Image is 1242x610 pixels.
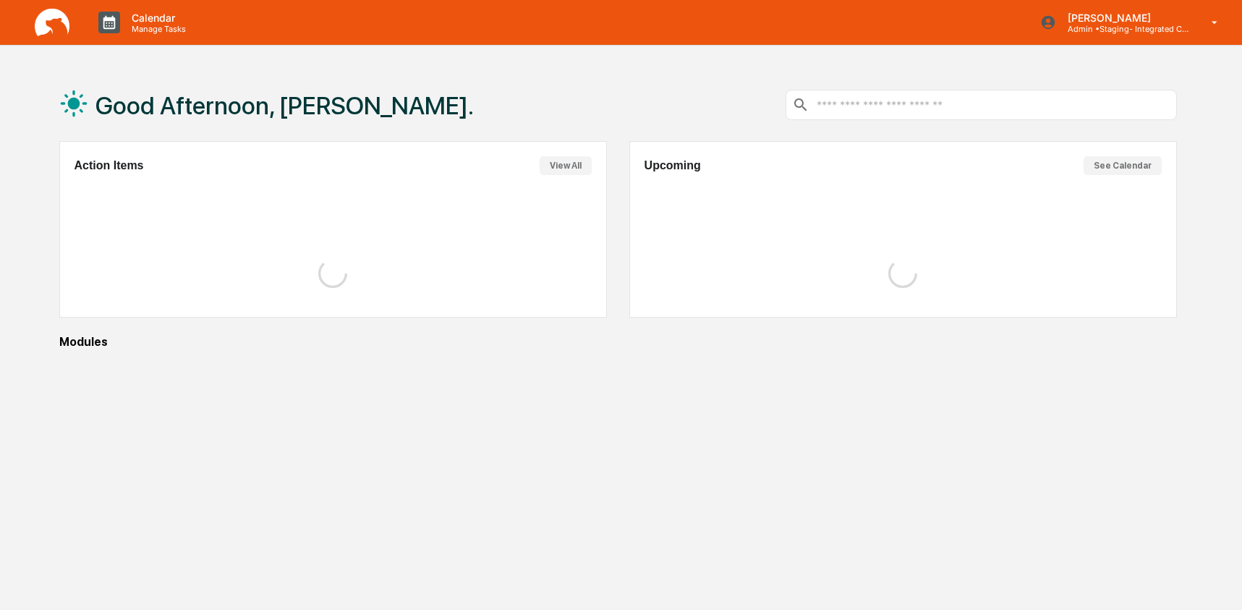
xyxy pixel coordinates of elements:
[95,91,474,120] h1: Good Afternoon, [PERSON_NAME].
[35,9,69,37] img: logo
[1056,24,1191,34] p: Admin • Staging- Integrated Compliance Advisors
[120,24,193,34] p: Manage Tasks
[1056,12,1191,24] p: [PERSON_NAME]
[59,335,1177,349] div: Modules
[1084,156,1162,175] button: See Calendar
[540,156,592,175] button: View All
[120,12,193,24] p: Calendar
[645,159,701,172] h2: Upcoming
[75,159,144,172] h2: Action Items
